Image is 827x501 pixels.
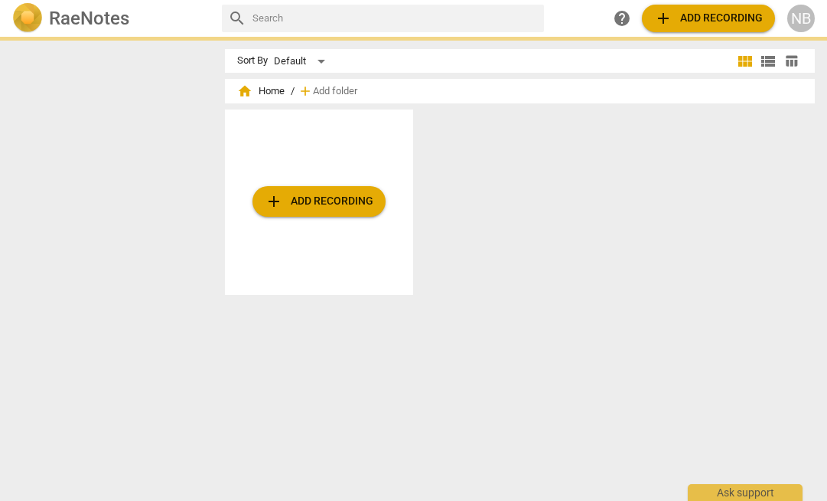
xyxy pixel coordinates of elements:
[784,54,799,68] span: table_chart
[313,86,357,97] span: Add folder
[237,83,252,99] span: home
[642,5,775,32] button: Upload
[654,9,672,28] span: add
[291,86,295,97] span: /
[780,50,803,73] button: Table view
[298,83,313,99] span: add
[757,50,780,73] button: List view
[654,9,763,28] span: Add recording
[49,8,129,29] h2: RaeNotes
[736,52,754,70] span: view_module
[608,5,636,32] a: Help
[613,9,631,28] span: help
[759,52,777,70] span: view_list
[252,6,538,31] input: Search
[12,3,210,34] a: LogoRaeNotes
[237,83,285,99] span: Home
[274,49,330,74] div: Default
[228,9,246,28] span: search
[265,192,283,211] span: add
[787,5,815,32] button: NB
[265,192,373,211] span: Add recording
[237,55,268,67] div: Sort By
[734,50,757,73] button: Tile view
[12,3,43,34] img: Logo
[252,186,386,217] button: Upload
[688,484,803,501] div: Ask support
